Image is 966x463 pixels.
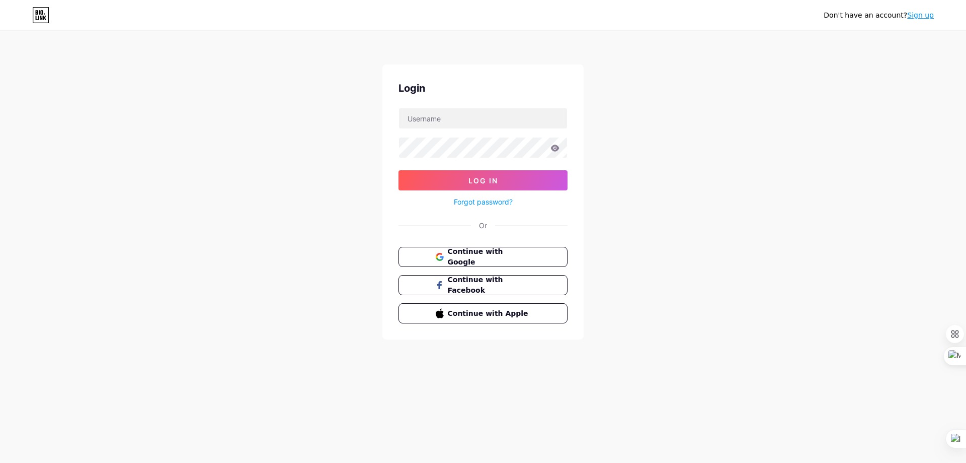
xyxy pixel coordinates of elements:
button: Continue with Apple [398,303,568,323]
span: Log In [468,176,498,185]
button: Continue with Google [398,247,568,267]
span: Continue with Google [448,246,531,268]
button: Log In [398,170,568,190]
div: Or [479,220,487,231]
div: Login [398,81,568,96]
span: Continue with Apple [448,308,531,319]
a: Sign up [907,11,934,19]
a: Forgot password? [454,196,513,207]
input: Username [399,108,567,128]
button: Continue with Facebook [398,275,568,295]
div: Don't have an account? [824,10,934,21]
span: Continue with Facebook [448,275,531,296]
